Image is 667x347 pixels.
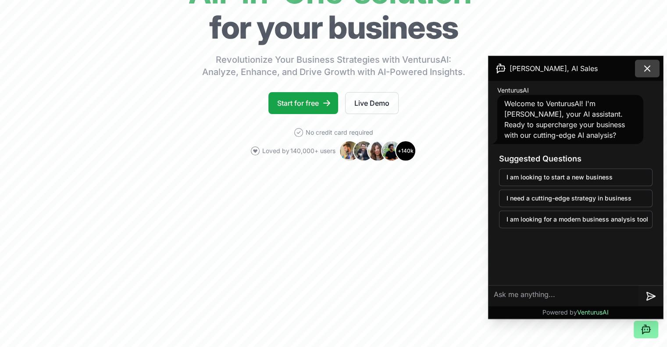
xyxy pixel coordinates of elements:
a: Start for free [268,92,338,114]
img: Avatar 4 [381,140,402,161]
span: VenturusAI [497,86,529,95]
a: Live Demo [345,92,399,114]
h3: Suggested Questions [499,153,653,165]
button: I am looking for a modern business analysis tool [499,211,653,228]
button: I am looking to start a new business [499,168,653,186]
button: I need a cutting-edge strategy in business [499,190,653,207]
span: VenturusAI [577,308,609,316]
span: Welcome to VenturusAI! I'm [PERSON_NAME], your AI assistant. Ready to supercharge your business w... [504,99,625,140]
img: Avatar 3 [367,140,388,161]
img: Avatar 1 [339,140,360,161]
p: Powered by [542,308,609,317]
span: [PERSON_NAME], AI Sales [510,63,598,74]
img: Avatar 2 [353,140,374,161]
